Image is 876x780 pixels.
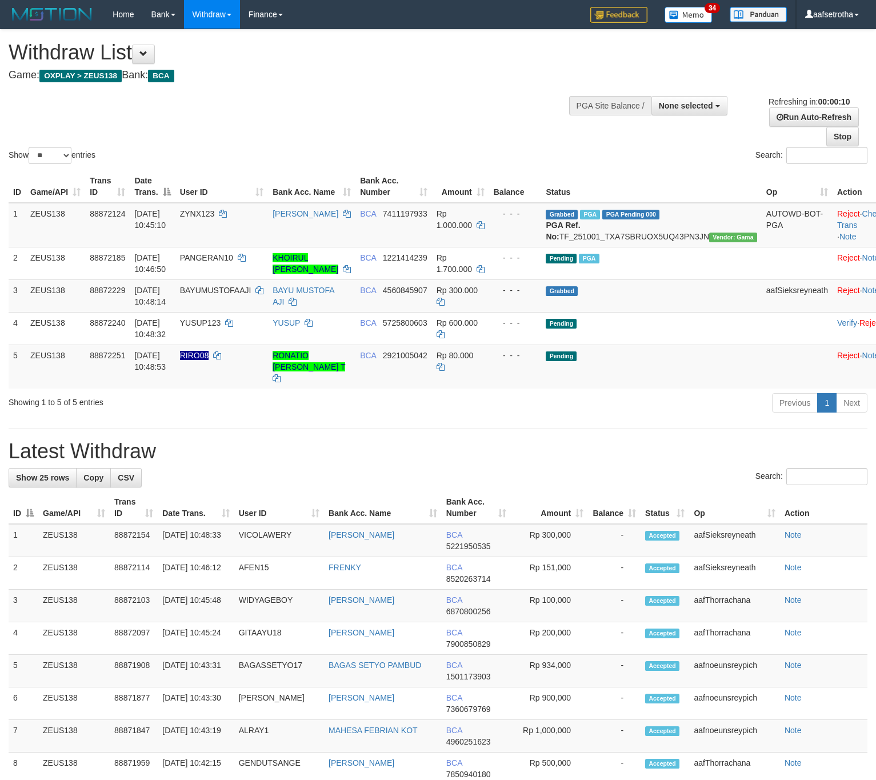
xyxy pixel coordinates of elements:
div: PGA Site Balance / [569,96,651,115]
span: Accepted [645,629,679,638]
a: [PERSON_NAME] [329,693,394,702]
span: Rp 1.000.000 [437,209,472,230]
td: 88872114 [110,557,158,590]
th: User ID: activate to sort column ascending [234,491,324,524]
span: [DATE] 10:46:50 [134,253,166,274]
h1: Withdraw List [9,41,573,64]
div: - - - [494,208,537,219]
td: 88871847 [110,720,158,753]
span: Accepted [645,531,679,541]
a: Verify [837,318,857,327]
span: Copy 5221950535 to clipboard [446,542,491,551]
a: CSV [110,468,142,487]
span: Marked by aafnoeunsreypich [580,210,600,219]
input: Search: [786,468,867,485]
span: [DATE] 10:48:32 [134,318,166,339]
th: Status: activate to sort column ascending [641,491,689,524]
strong: 00:00:10 [818,97,850,106]
span: Accepted [645,563,679,573]
td: Rp 934,000 [511,655,588,687]
td: AUTOWD-BOT-PGA [762,203,833,247]
a: Note [785,693,802,702]
td: 5 [9,345,26,389]
a: RONATIO [PERSON_NAME] T [273,351,345,371]
th: Amount: activate to sort column ascending [432,170,489,203]
a: Note [785,758,802,767]
span: Rp 600.000 [437,318,478,327]
input: Search: [786,147,867,164]
td: 2 [9,557,38,590]
span: 34 [705,3,720,13]
span: YUSUP123 [180,318,221,327]
td: ZEUS138 [38,687,110,720]
span: BCA [446,530,462,539]
td: [DATE] 10:46:12 [158,557,234,590]
span: BCA [446,758,462,767]
span: Accepted [645,694,679,703]
span: Vendor URL: https://trx31.1velocity.biz [709,233,757,242]
span: BCA [446,726,462,735]
span: 88872229 [90,286,125,295]
span: Copy 1501173903 to clipboard [446,672,491,681]
span: BCA [148,70,174,82]
td: 1 [9,203,26,247]
span: BCA [446,595,462,605]
a: 1 [817,393,837,413]
th: Op: activate to sort column ascending [689,491,779,524]
td: ZEUS138 [38,622,110,655]
div: - - - [494,285,537,296]
span: Copy 4560845907 to clipboard [383,286,427,295]
img: panduan.png [730,7,787,22]
span: ZYNX123 [180,209,215,218]
span: Accepted [645,726,679,736]
th: Balance: activate to sort column ascending [588,491,641,524]
span: Refreshing in: [769,97,850,106]
span: Grabbed [546,210,578,219]
div: Showing 1 to 5 of 5 entries [9,392,357,408]
span: Accepted [645,596,679,606]
td: ZEUS138 [26,279,85,312]
td: ZEUS138 [38,655,110,687]
th: User ID: activate to sort column ascending [175,170,269,203]
th: ID [9,170,26,203]
a: MAHESA FEBRIAN KOT [329,726,418,735]
th: Date Trans.: activate to sort column descending [130,170,175,203]
td: VICOLAWERY [234,524,324,557]
span: Copy 4960251623 to clipboard [446,737,491,746]
td: - [588,687,641,720]
a: Copy [76,468,111,487]
td: ZEUS138 [38,590,110,622]
a: Reject [837,209,860,218]
h1: Latest Withdraw [9,440,867,463]
button: None selected [651,96,727,115]
span: Copy 7411197933 to clipboard [383,209,427,218]
td: aafThorrachana [689,590,779,622]
a: Stop [826,127,859,146]
span: 88872124 [90,209,125,218]
span: Copy 1221414239 to clipboard [383,253,427,262]
td: - [588,590,641,622]
td: [DATE] 10:48:33 [158,524,234,557]
td: aafSieksreyneath [689,557,779,590]
td: aafSieksreyneath [689,524,779,557]
a: KHOIRUL [PERSON_NAME] [273,253,338,274]
td: Rp 151,000 [511,557,588,590]
span: Copy [83,473,103,482]
select: Showentries [29,147,71,164]
td: BAGASSETYO17 [234,655,324,687]
th: Bank Acc. Name: activate to sort column ascending [268,170,355,203]
a: Reject [837,253,860,262]
span: Marked by aafnoeunsreypich [579,254,599,263]
span: Copy 2921005042 to clipboard [383,351,427,360]
span: BCA [446,661,462,670]
a: BAYU MUSTOFA AJI [273,286,334,306]
td: 1 [9,524,38,557]
td: Rp 300,000 [511,524,588,557]
a: Run Auto-Refresh [769,107,859,127]
span: [DATE] 10:48:53 [134,351,166,371]
span: BCA [446,628,462,637]
td: aafSieksreyneath [762,279,833,312]
th: Op: activate to sort column ascending [762,170,833,203]
a: Note [785,563,802,572]
th: Bank Acc. Number: activate to sort column ascending [355,170,432,203]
